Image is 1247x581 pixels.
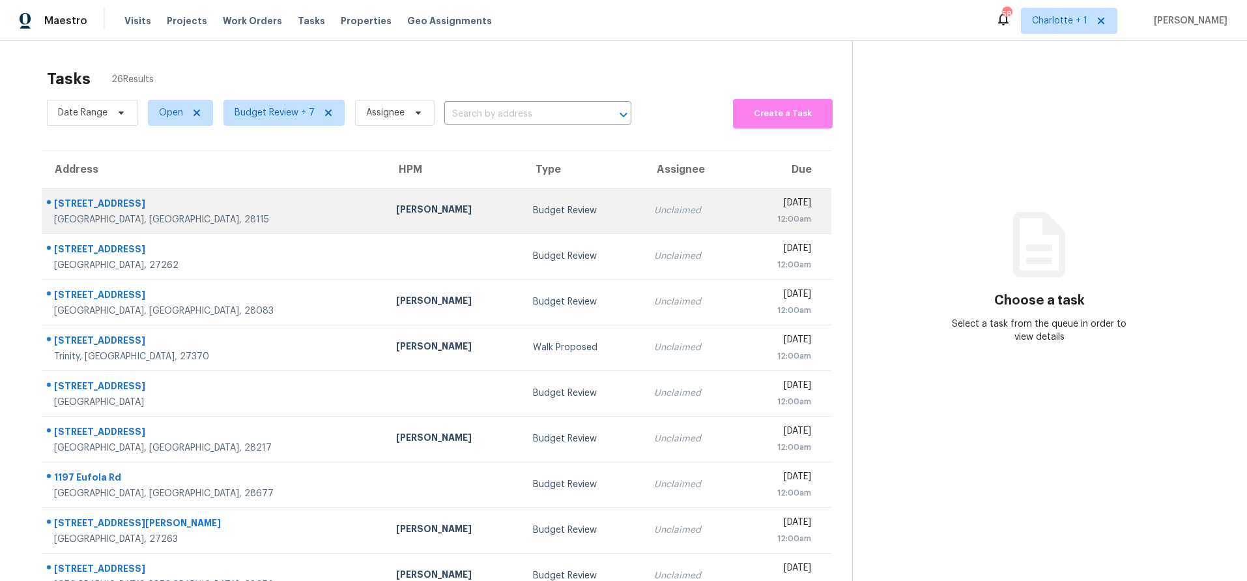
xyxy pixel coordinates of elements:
[54,243,375,259] div: [STREET_ADDRESS]
[739,151,831,188] th: Due
[396,203,512,219] div: [PERSON_NAME]
[654,204,730,217] div: Unclaimed
[533,387,633,400] div: Budget Review
[1149,14,1227,27] span: [PERSON_NAME]
[750,470,811,486] div: [DATE]
[994,294,1085,307] h3: Choose a task
[523,151,644,188] th: Type
[750,516,811,532] div: [DATE]
[341,14,392,27] span: Properties
[396,522,512,539] div: [PERSON_NAME]
[54,305,375,318] div: [GEOGRAPHIC_DATA], [GEOGRAPHIC_DATA], 28083
[533,204,633,217] div: Budget Review
[54,533,375,546] div: [GEOGRAPHIC_DATA], 27263
[54,562,375,578] div: [STREET_ADDRESS]
[533,250,633,263] div: Budget Review
[54,516,375,533] div: [STREET_ADDRESS][PERSON_NAME]
[396,431,512,447] div: [PERSON_NAME]
[54,334,375,350] div: [STREET_ADDRESS]
[407,14,492,27] span: Geo Assignments
[750,288,811,304] div: [DATE]
[750,333,811,350] div: [DATE]
[54,213,375,226] div: [GEOGRAPHIC_DATA], [GEOGRAPHIC_DATA], 28115
[111,73,154,86] span: 26 Results
[54,350,375,363] div: Trinity, [GEOGRAPHIC_DATA], 27370
[396,340,512,356] div: [PERSON_NAME]
[54,487,375,500] div: [GEOGRAPHIC_DATA], [GEOGRAPHIC_DATA], 28677
[54,259,375,272] div: [GEOGRAPHIC_DATA], 27262
[54,380,375,396] div: [STREET_ADDRESS]
[750,350,811,363] div: 12:00am
[533,432,633,445] div: Budget Review
[946,318,1133,344] div: Select a task from the queue in order to view details
[298,16,325,25] span: Tasks
[750,213,811,226] div: 12:00am
[654,524,730,537] div: Unclaimed
[42,151,386,188] th: Address
[750,441,811,454] div: 12:00am
[386,151,523,188] th: HPM
[533,341,633,354] div: Walk Proposed
[223,14,282,27] span: Work Orders
[614,106,633,124] button: Open
[654,341,730,354] div: Unclaimed
[124,14,151,27] span: Visits
[654,478,730,491] div: Unclaimed
[750,395,811,408] div: 12:00am
[54,288,375,305] div: [STREET_ADDRESS]
[750,196,811,213] div: [DATE]
[44,14,87,27] span: Maestro
[54,471,375,487] div: 1197 Eufola Rd
[654,250,730,263] div: Unclaimed
[159,106,183,119] span: Open
[733,99,833,128] button: Create a Task
[54,197,375,213] div: [STREET_ADDRESS]
[54,396,375,409] div: [GEOGRAPHIC_DATA]
[235,106,315,119] span: Budget Review + 7
[167,14,207,27] span: Projects
[750,532,811,545] div: 12:00am
[739,106,826,121] span: Create a Task
[533,478,633,491] div: Budget Review
[1002,8,1011,21] div: 58
[396,294,512,310] div: [PERSON_NAME]
[654,295,730,308] div: Unclaimed
[54,441,375,454] div: [GEOGRAPHIC_DATA], [GEOGRAPHIC_DATA], 28217
[654,387,730,400] div: Unclaimed
[750,242,811,258] div: [DATE]
[533,524,633,537] div: Budget Review
[750,486,811,499] div: 12:00am
[1032,14,1087,27] span: Charlotte + 1
[750,379,811,395] div: [DATE]
[444,104,595,125] input: Search by address
[750,561,811,578] div: [DATE]
[750,304,811,317] div: 12:00am
[533,295,633,308] div: Budget Review
[47,72,91,85] h2: Tasks
[644,151,740,188] th: Assignee
[750,258,811,271] div: 12:00am
[54,425,375,441] div: [STREET_ADDRESS]
[366,106,405,119] span: Assignee
[58,106,107,119] span: Date Range
[654,432,730,445] div: Unclaimed
[750,425,811,441] div: [DATE]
